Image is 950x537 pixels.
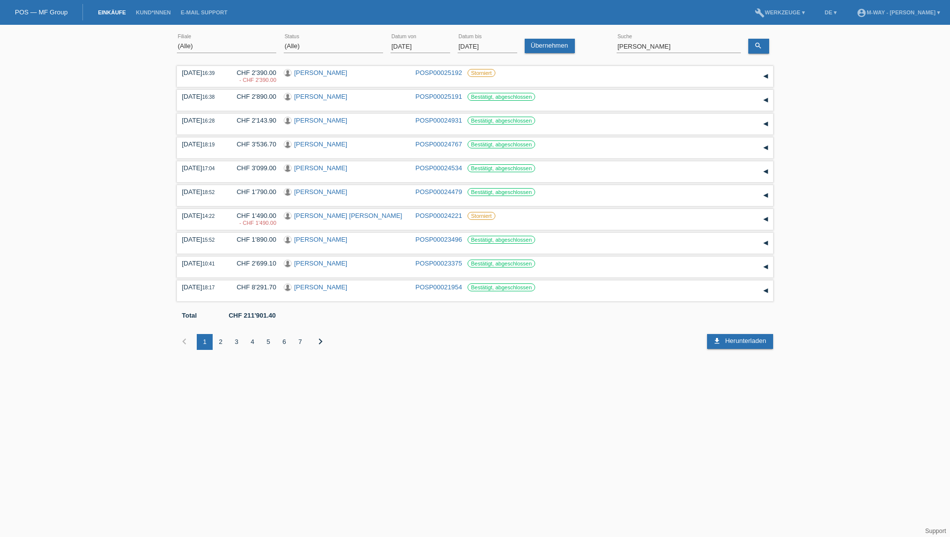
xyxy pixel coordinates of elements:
[754,42,762,50] i: search
[182,93,222,100] div: [DATE]
[468,260,535,268] label: Bestätigt, abgeschlossen
[294,140,347,148] a: [PERSON_NAME]
[178,336,190,347] i: chevron_left
[182,69,222,76] div: [DATE]
[415,260,462,267] a: POSP00023375
[294,188,347,196] a: [PERSON_NAME]
[415,140,462,148] a: POSP00024767
[415,212,462,219] a: POSP00024221
[294,212,402,219] a: [PERSON_NAME] [PERSON_NAME]
[820,9,842,15] a: DE ▾
[229,188,276,196] div: CHF 1'790.00
[468,69,495,77] label: Storniert
[182,164,222,172] div: [DATE]
[244,334,260,350] div: 4
[415,164,462,172] a: POSP00024534
[415,283,462,291] a: POSP00021954
[182,260,222,267] div: [DATE]
[229,77,276,83] div: 08.08.2025 / Mail von Marco
[468,117,535,125] label: Bestätigt, abgeschlossen
[229,312,276,319] b: CHF 211'901.40
[294,164,347,172] a: [PERSON_NAME]
[202,261,215,267] span: 10:41
[15,8,68,16] a: POS — MF Group
[202,190,215,195] span: 18:52
[468,188,535,196] label: Bestätigt, abgeschlossen
[202,94,215,100] span: 16:38
[229,220,276,226] div: 08.07.2025 / Mail von Dario
[758,236,773,251] div: auf-/zuklappen
[294,236,347,243] a: [PERSON_NAME]
[415,117,462,124] a: POSP00024931
[202,285,215,290] span: 18:17
[197,334,213,350] div: 1
[758,188,773,203] div: auf-/zuklappen
[176,9,233,15] a: E-Mail Support
[468,236,535,244] label: Bestätigt, abgeschlossen
[202,70,215,76] span: 16:39
[758,283,773,298] div: auf-/zuklappen
[131,9,175,15] a: Kund*innen
[415,236,462,243] a: POSP00023496
[468,212,495,220] label: Storniert
[758,164,773,179] div: auf-/zuklappen
[229,140,276,148] div: CHF 3'536.70
[202,237,215,243] span: 15:52
[758,212,773,227] div: auf-/zuklappen
[468,283,535,291] label: Bestätigt, abgeschlossen
[229,283,276,291] div: CHF 8'291.70
[415,188,462,196] a: POSP00024479
[213,334,229,350] div: 2
[229,69,276,84] div: CHF 2'390.00
[229,93,276,100] div: CHF 2'890.00
[182,212,222,219] div: [DATE]
[229,117,276,124] div: CHF 2'143.90
[758,117,773,132] div: auf-/zuklappen
[468,164,535,172] label: Bestätigt, abgeschlossen
[202,118,215,124] span: 16:28
[294,260,347,267] a: [PERSON_NAME]
[725,337,766,344] span: Herunterladen
[315,336,326,347] i: chevron_right
[260,334,276,350] div: 5
[182,236,222,243] div: [DATE]
[750,9,810,15] a: buildWerkzeuge ▾
[758,260,773,274] div: auf-/zuklappen
[202,213,215,219] span: 14:22
[229,334,244,350] div: 3
[229,212,276,227] div: CHF 1'490.00
[468,140,535,148] label: Bestätigt, abgeschlossen
[229,260,276,267] div: CHF 2'699.10
[713,337,721,345] i: download
[525,39,575,53] a: Übernehmen
[182,117,222,124] div: [DATE]
[229,236,276,243] div: CHF 1'890.00
[182,312,197,319] b: Total
[294,93,347,100] a: [PERSON_NAME]
[294,283,347,291] a: [PERSON_NAME]
[415,69,462,76] a: POSP00025192
[755,8,765,18] i: build
[294,69,347,76] a: [PERSON_NAME]
[182,140,222,148] div: [DATE]
[182,188,222,196] div: [DATE]
[229,164,276,172] div: CHF 3'099.00
[852,9,945,15] a: account_circlem-way - [PERSON_NAME] ▾
[468,93,535,101] label: Bestätigt, abgeschlossen
[857,8,867,18] i: account_circle
[758,93,773,108] div: auf-/zuklappen
[758,140,773,155] div: auf-/zuklappen
[294,117,347,124] a: [PERSON_NAME]
[276,334,292,350] div: 6
[202,166,215,171] span: 17:04
[93,9,131,15] a: Einkäufe
[748,39,769,54] a: search
[758,69,773,84] div: auf-/zuklappen
[182,283,222,291] div: [DATE]
[292,334,308,350] div: 7
[925,528,946,535] a: Support
[202,142,215,147] span: 18:19
[415,93,462,100] a: POSP00025191
[707,334,773,349] a: download Herunterladen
